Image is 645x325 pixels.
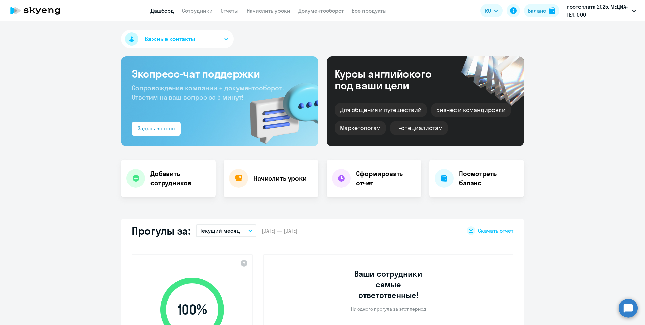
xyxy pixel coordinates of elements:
[345,268,432,301] h3: Ваши сотрудники самые ответственные!
[459,169,519,188] h4: Посмотреть баланс
[132,67,308,80] h3: Экспресс-чат поддержки
[132,122,181,136] button: Задать вопрос
[356,169,416,188] h4: Сформировать отчет
[150,7,174,14] a: Дашборд
[524,4,559,17] button: Балансbalance
[478,227,513,234] span: Скачать отчет
[200,227,240,235] p: Текущий месяц
[262,227,297,234] span: [DATE] — [DATE]
[132,224,190,237] h2: Прогулы за:
[240,71,318,146] img: bg-img
[196,224,256,237] button: Текущий месяц
[549,7,555,14] img: balance
[247,7,290,14] a: Начислить уроки
[145,35,195,43] span: Важные контакты
[351,306,426,312] p: Ни одного прогула за этот период
[567,3,629,19] p: постоплата 2025, МЕДИА-ТЕЛ, ООО
[132,84,284,101] span: Сопровождение компании + документооборот. Ответим на ваш вопрос за 5 минут!
[182,7,213,14] a: Сотрудники
[154,302,231,318] span: 100 %
[253,174,307,183] h4: Начислить уроки
[335,68,449,91] div: Курсы английского под ваши цели
[563,3,639,19] button: постоплата 2025, МЕДИА-ТЕЛ, ООО
[150,169,210,188] h4: Добавить сотрудников
[221,7,239,14] a: Отчеты
[480,4,503,17] button: RU
[528,7,546,15] div: Баланс
[121,30,234,48] button: Важные контакты
[390,121,448,135] div: IT-специалистам
[431,103,511,117] div: Бизнес и командировки
[138,124,175,132] div: Задать вопрос
[298,7,344,14] a: Документооборот
[352,7,387,14] a: Все продукты
[485,7,491,15] span: RU
[335,121,386,135] div: Маркетологам
[335,103,427,117] div: Для общения и путешествий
